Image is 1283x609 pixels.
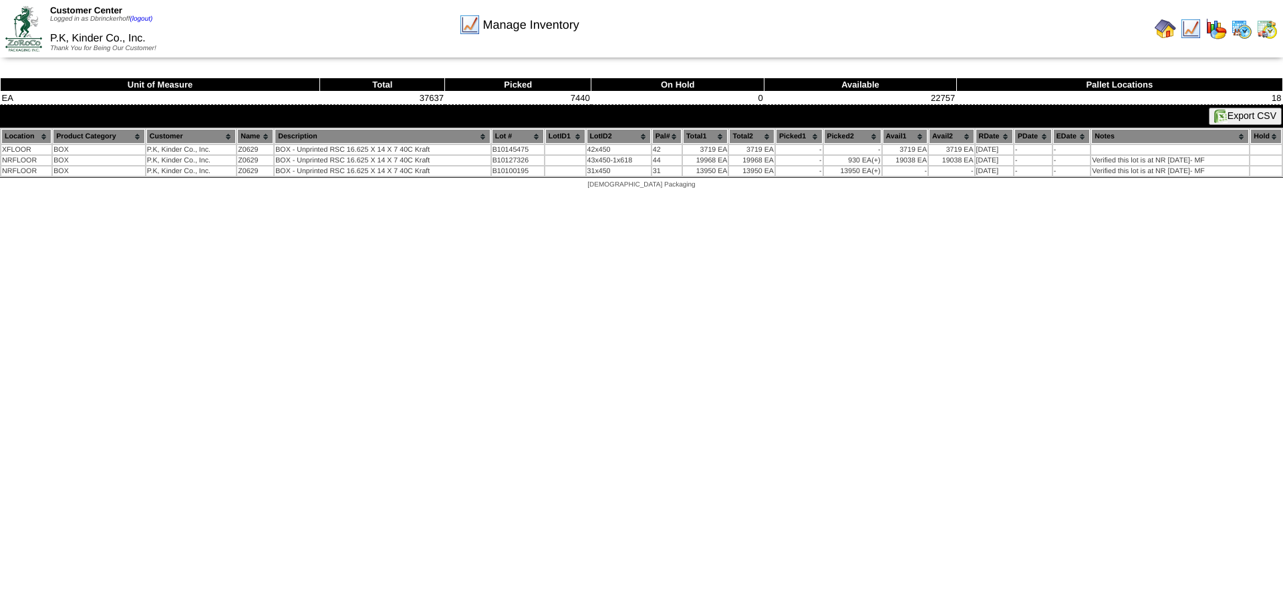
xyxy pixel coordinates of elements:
span: Thank You for Being Our Customer! [50,45,156,52]
td: [DATE] [976,145,1013,154]
th: Product Category [53,129,145,144]
td: - [1053,166,1091,176]
td: 19968 EA [683,156,728,165]
td: 3719 EA [729,145,774,154]
th: PDate [1014,129,1052,144]
td: 7440 [445,92,591,105]
span: Logged in as Dbrinckerhoff [50,15,152,23]
td: NRFLOOR [1,166,51,176]
td: 930 EA [824,156,881,165]
td: - [824,145,881,154]
img: calendarinout.gif [1256,18,1278,39]
td: 0 [591,92,764,105]
img: ZoRoCo_Logo(Green%26Foil)%20jpg.webp [5,6,42,51]
th: Total [320,78,445,92]
td: 22757 [764,92,956,105]
td: P.K, Kinder Co., Inc. [146,156,236,165]
td: - [883,166,928,176]
td: - [1014,166,1052,176]
th: On Hold [591,78,764,92]
th: Avail2 [929,129,974,144]
span: Customer Center [50,5,122,15]
th: Total2 [729,129,774,144]
img: graph.gif [1205,18,1227,39]
th: LotID2 [587,129,651,144]
td: [DATE] [976,166,1013,176]
th: Picked [445,78,591,92]
td: Z0629 [237,166,273,176]
td: Verified this lot is at NR [DATE]- MF [1091,156,1249,165]
th: LotID1 [545,129,585,144]
td: 3719 EA [929,145,974,154]
td: XFLOOR [1,145,51,154]
img: home.gif [1155,18,1176,39]
th: Notes [1091,129,1249,144]
th: Picked2 [824,129,881,144]
td: Z0629 [237,156,273,165]
td: - [1053,145,1091,154]
img: calendarprod.gif [1231,18,1252,39]
th: Customer [146,129,236,144]
td: BOX [53,166,145,176]
a: (logout) [130,15,152,23]
td: 43x450-1x618 [587,156,651,165]
td: 44 [652,156,682,165]
td: - [776,166,823,176]
td: BOX - Unprinted RSC 16.625 X 14 X 7 40C Kraft [275,156,490,165]
th: Avail1 [883,129,928,144]
td: B10100195 [492,166,544,176]
td: 31 [652,166,682,176]
td: 19038 EA [883,156,928,165]
td: 19038 EA [929,156,974,165]
th: Lot # [492,129,544,144]
td: [DATE] [976,156,1013,165]
td: - [776,156,823,165]
td: Verified this lot is at NR [DATE]- MF [1091,166,1249,176]
td: - [1053,156,1091,165]
img: excel.gif [1214,110,1228,123]
td: - [1014,156,1052,165]
button: Export CSV [1209,108,1282,125]
td: - [776,145,823,154]
th: EDate [1053,129,1091,144]
td: 13950 EA [824,166,881,176]
th: Pallet Locations [956,78,1282,92]
td: P.K, Kinder Co., Inc. [146,145,236,154]
div: (+) [871,167,880,175]
th: Available [764,78,956,92]
td: 42 [652,145,682,154]
th: Description [275,129,490,144]
td: BOX - Unprinted RSC 16.625 X 14 X 7 40C Kraft [275,166,490,176]
td: Z0629 [237,145,273,154]
th: Hold [1250,129,1282,144]
th: Name [237,129,273,144]
span: Manage Inventory [483,18,579,32]
th: Picked1 [776,129,823,144]
th: Pal# [652,129,682,144]
td: EA [1,92,320,105]
span: P.K, Kinder Co., Inc. [50,33,146,44]
td: - [1014,145,1052,154]
span: [DEMOGRAPHIC_DATA] Packaging [587,181,695,189]
td: 42x450 [587,145,651,154]
td: 3719 EA [883,145,928,154]
td: 13950 EA [729,166,774,176]
td: BOX - Unprinted RSC 16.625 X 14 X 7 40C Kraft [275,145,490,154]
td: B10127326 [492,156,544,165]
th: Location [1,129,51,144]
img: line_graph.gif [459,14,480,35]
div: (+) [871,156,880,164]
img: line_graph.gif [1180,18,1201,39]
td: BOX [53,145,145,154]
td: BOX [53,156,145,165]
td: 19968 EA [729,156,774,165]
th: Total1 [683,129,728,144]
td: - [929,166,974,176]
td: NRFLOOR [1,156,51,165]
td: P.K, Kinder Co., Inc. [146,166,236,176]
td: 13950 EA [683,166,728,176]
td: B10145475 [492,145,544,154]
td: 3719 EA [683,145,728,154]
td: 37637 [320,92,445,105]
th: RDate [976,129,1013,144]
